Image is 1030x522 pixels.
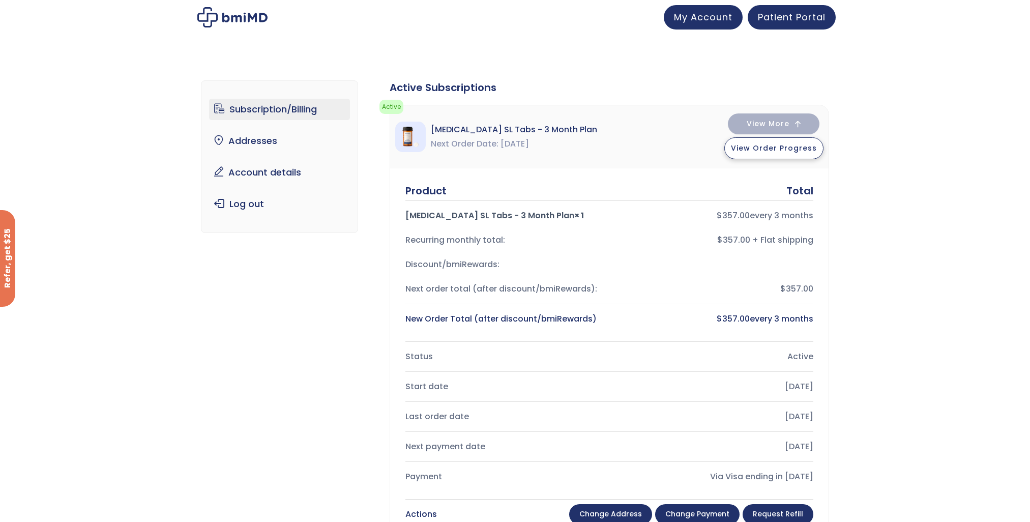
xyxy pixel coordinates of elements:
[617,282,813,296] div: $357.00
[758,11,826,23] span: Patient Portal
[209,130,350,152] a: Addresses
[197,7,268,27] img: My account
[405,350,601,364] div: Status
[405,410,601,424] div: Last order date
[717,210,750,221] bdi: 357.00
[405,380,601,394] div: Start date
[201,80,358,233] nav: Account pages
[617,312,813,326] div: every 3 months
[209,193,350,215] a: Log out
[717,313,722,325] span: $
[405,282,601,296] div: Next order total (after discount/bmiRewards):
[431,123,597,137] span: [MEDICAL_DATA] SL Tabs - 3 Month Plan
[209,162,350,183] a: Account details
[405,470,601,484] div: Payment
[617,350,813,364] div: Active
[431,137,498,151] span: Next Order Date
[405,209,601,223] div: [MEDICAL_DATA] SL Tabs - 3 Month Plan
[390,80,829,95] div: Active Subscriptions
[395,122,426,152] img: Sermorelin SL Tabs - 3 Month Plan
[405,184,447,198] div: Product
[617,440,813,454] div: [DATE]
[748,5,836,30] a: Patient Portal
[617,209,813,223] div: every 3 months
[786,184,813,198] div: Total
[405,257,601,272] div: Discount/bmiRewards:
[209,99,350,120] a: Subscription/Billing
[731,143,817,153] span: View Order Progress
[617,410,813,424] div: [DATE]
[674,11,732,23] span: My Account
[405,233,601,247] div: Recurring monthly total:
[574,210,584,221] strong: × 1
[501,137,529,151] span: [DATE]
[664,5,743,30] a: My Account
[405,507,437,521] div: Actions
[717,210,722,221] span: $
[728,113,819,134] button: View More
[617,233,813,247] div: $357.00 + Flat shipping
[379,100,403,114] span: Active
[724,137,823,159] button: View Order Progress
[747,121,789,127] span: View More
[617,380,813,394] div: [DATE]
[617,470,813,484] div: Via Visa ending in [DATE]
[405,440,601,454] div: Next payment date
[405,312,601,326] div: New Order Total (after discount/bmiRewards)
[717,313,750,325] bdi: 357.00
